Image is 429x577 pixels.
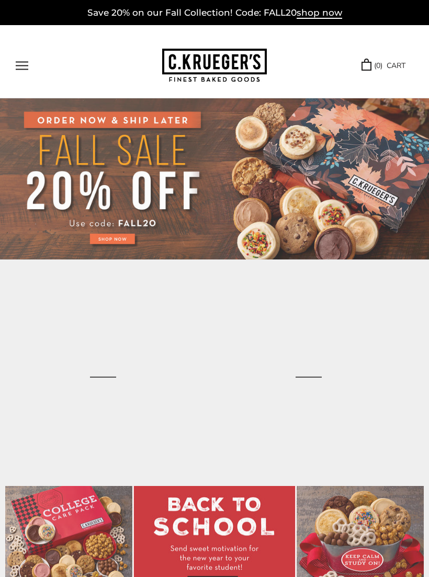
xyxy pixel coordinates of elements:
[162,49,267,83] img: C.KRUEGER'S
[362,60,405,72] a: (0) CART
[297,7,342,19] span: shop now
[211,279,407,475] a: Happy Fall, Y’all Gift Pail – Cookies and Snacks
[16,61,28,70] button: Open navigation
[87,7,342,19] a: Save 20% on our Fall Collection! Code: FALL20shop now
[5,279,201,475] a: Birthday Celebration Cookie Gift Boxes - Assorted Cookies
